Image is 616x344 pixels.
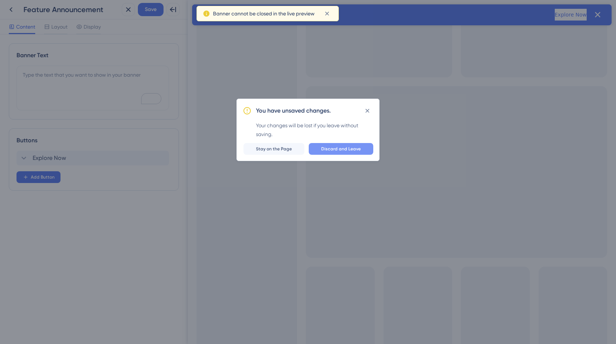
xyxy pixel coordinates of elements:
span: Stay on the Page [256,146,292,152]
button: Explore Now [363,4,395,16]
div: Your changes will be lost if you leave without saving. [256,121,373,139]
iframe: UserGuiding Banner [4,4,424,25]
span: Discard and Leave [321,146,361,152]
button: Close banner [400,5,411,15]
span: Banner cannot be closed in the live preview [213,9,315,18]
h2: You have unsaved changes. [256,106,331,115]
